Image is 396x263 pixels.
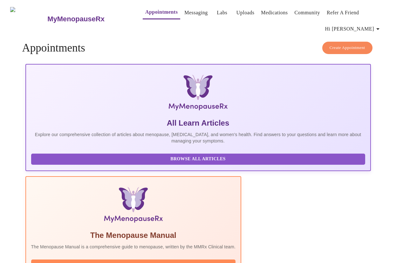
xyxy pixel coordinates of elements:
a: Messaging [184,8,208,17]
button: Labs [212,6,232,19]
h5: The Menopause Manual [31,230,236,240]
span: Browse All Articles [38,155,359,163]
img: Menopause Manual [64,187,203,225]
a: MyMenopauseRx [47,8,130,30]
a: Community [294,8,320,17]
a: Browse All Articles [31,156,367,161]
button: Uploads [234,6,257,19]
h5: All Learn Articles [31,118,365,128]
a: Refer a Friend [327,8,359,17]
img: MyMenopauseRx Logo [10,7,47,31]
button: Hi [PERSON_NAME] [323,23,384,35]
button: Refer a Friend [324,6,362,19]
h3: MyMenopauseRx [47,15,105,23]
a: Labs [217,8,227,17]
p: Explore our comprehensive collection of articles about menopause, [MEDICAL_DATA], and women's hea... [31,131,365,144]
p: The Menopause Manual is a comprehensive guide to menopause, written by the MMRx Clinical team. [31,244,236,250]
button: Medications [258,6,290,19]
button: Appointments [143,6,180,19]
a: Appointments [145,8,178,17]
span: Create Appointment [330,44,365,52]
button: Messaging [182,6,210,19]
button: Community [292,6,323,19]
img: MyMenopauseRx Logo [83,75,313,113]
button: Create Appointment [322,42,372,54]
a: Medications [261,8,288,17]
span: Hi [PERSON_NAME] [325,24,382,33]
button: Browse All Articles [31,154,365,165]
a: Uploads [236,8,255,17]
h4: Appointments [22,42,374,54]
